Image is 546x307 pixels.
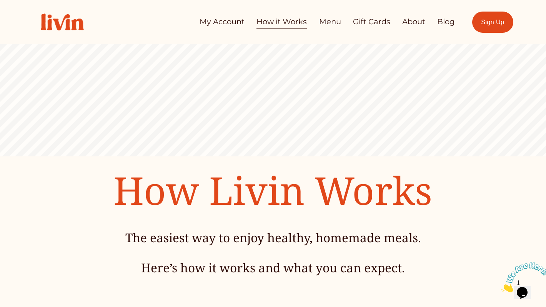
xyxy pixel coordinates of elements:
span: 1 [3,3,6,10]
img: Chat attention grabber [3,3,51,34]
a: Blog [437,14,454,29]
a: How it Works [256,14,307,29]
a: My Account [200,14,245,29]
span: How Livin Works [113,164,432,216]
img: Livin [33,5,92,39]
a: Gift Cards [353,14,390,29]
h4: The easiest way to enjoy healthy, homemade meals. [73,230,473,246]
a: About [402,14,425,29]
iframe: chat widget [498,259,546,295]
a: Menu [319,14,341,29]
a: Sign Up [472,12,513,33]
h4: Here’s how it works and what you can expect. [73,260,473,276]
